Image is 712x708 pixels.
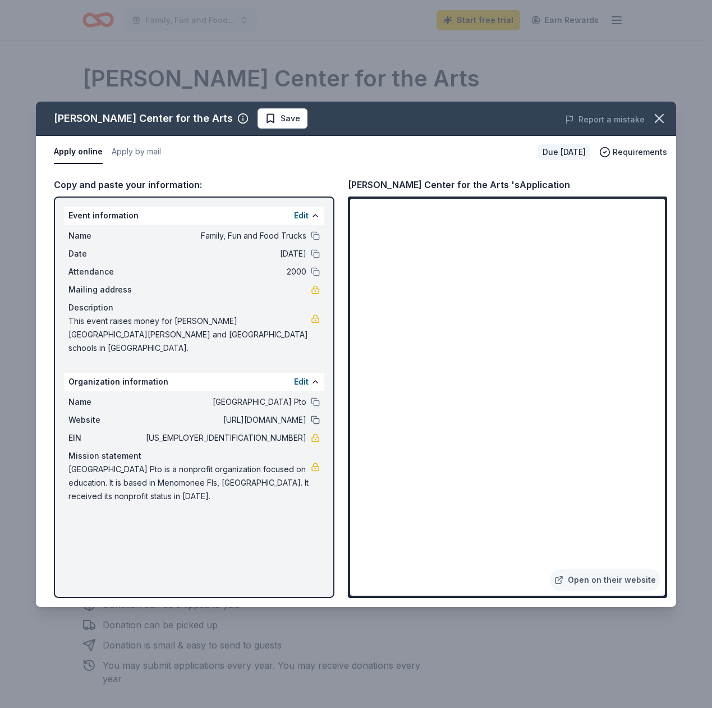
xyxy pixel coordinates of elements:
[281,112,300,125] span: Save
[538,144,590,160] div: Due [DATE]
[294,209,309,222] button: Edit
[599,145,667,159] button: Requirements
[294,375,309,389] button: Edit
[68,301,320,314] div: Description
[64,373,324,391] div: Organization information
[144,247,306,261] span: [DATE]
[144,395,306,409] span: [GEOGRAPHIC_DATA] Pto
[68,247,144,261] span: Date
[613,145,667,159] span: Requirements
[112,140,161,164] button: Apply by mail
[68,431,144,445] span: EIN
[565,113,645,126] button: Report a mistake
[68,463,311,503] span: [GEOGRAPHIC_DATA] Pto is a nonprofit organization focused on education. It is based in Menomonee ...
[550,569,660,591] a: Open on their website
[68,395,144,409] span: Name
[54,109,233,127] div: [PERSON_NAME] Center for the Arts
[68,283,144,296] span: Mailing address
[144,413,306,427] span: [URL][DOMAIN_NAME]
[144,229,306,243] span: Family, Fun and Food Trucks
[68,449,320,463] div: Mission statement
[68,265,144,278] span: Attendance
[68,413,144,427] span: Website
[144,265,306,278] span: 2000
[64,207,324,225] div: Event information
[54,177,334,192] div: Copy and paste your information:
[348,177,570,192] div: [PERSON_NAME] Center for the Arts 's Application
[144,431,306,445] span: [US_EMPLOYER_IDENTIFICATION_NUMBER]
[258,108,307,129] button: Save
[68,229,144,243] span: Name
[68,314,311,355] span: This event raises money for [PERSON_NAME][GEOGRAPHIC_DATA][PERSON_NAME] and [GEOGRAPHIC_DATA] sch...
[54,140,103,164] button: Apply online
